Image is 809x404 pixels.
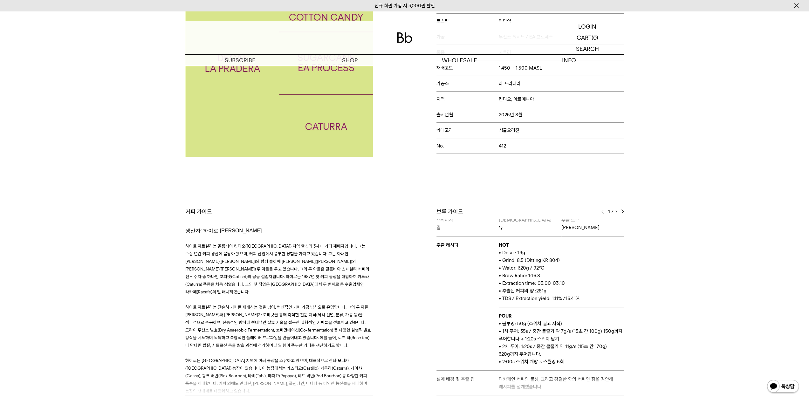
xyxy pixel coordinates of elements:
[185,228,262,233] span: 생산자: 하이로 [PERSON_NAME]
[592,32,598,43] p: (0)
[766,379,799,394] img: 카카오톡 채널 1:1 채팅 버튼
[374,3,435,9] a: 신규 회원 가입 시 3,000원 할인
[185,208,373,216] div: 커피 가이드
[499,143,506,149] span: 412
[611,208,614,216] span: /
[499,344,607,357] span: • 2차 푸어: 1:20s / 중간 물줄기 약 11g/s (15초 간 170g) 320g까지 푸어합니다.
[561,217,579,223] span: 추출 도구
[436,208,624,216] div: 브루 가이드
[499,265,545,271] span: • Water: 320g / 92°C
[436,224,499,231] p: 결
[499,81,521,86] span: 라 프라데라
[185,55,295,66] a: SUBSCRIBE
[499,328,622,342] span: • 1차 푸어: 35s / 중간 물줄기 약 7g/s (15초 간 100g) 150g까지 푸어합니다 → 1:20s 스위치 닫기
[499,217,552,223] span: [DEMOGRAPHIC_DATA]
[499,280,565,286] span: • Extraction time: 03:00-03:10
[499,224,561,231] p: 유
[499,273,540,278] span: • Brew Ratio: 1:16.8
[436,241,499,249] p: 추출 레시피
[397,32,412,43] img: 로고
[499,321,562,326] span: • 블루밍: 50g (스위치 열고 시작)
[499,242,509,248] b: HOT
[436,127,499,133] span: 카테고리
[185,305,371,348] span: 하이로 아르실라는 단순히 커피를 재배하는 것을 넘어, 혁신적인 커피 가공 방식으로 유명합니다. 그의 두 아들 [PERSON_NAME]와 [PERSON_NAME]가 코피넷을 통...
[615,208,618,216] span: 7
[577,32,592,43] p: CART
[436,96,499,102] span: 지역
[499,296,579,301] span: • TDS / Extraction yield: 1.11% /16.41%
[185,243,369,294] span: 하이로 아르실라는 콜롬비아 킨디오([GEOGRAPHIC_DATA]) 지역 출신의 3세대 커피 재배자입니다. 그는 수십 년간 커피 생산에 몸담아 왔으며, 커피 산업에서 풍부한 ...
[499,313,511,319] b: POUR
[561,224,624,231] p: [PERSON_NAME]
[436,217,453,223] span: 스테이지
[405,55,514,66] p: WHOLESALE
[295,55,405,66] a: SHOP
[436,81,499,86] span: 가공소
[499,112,522,118] span: 2025년 8월
[499,65,542,71] span: 1,450 ~ 1,500 MASL
[185,358,367,394] span: 하이로는 [GEOGRAPHIC_DATA] 지역에 여러 농장을 소유하고 있으며, 대표적으로 산타 모니카([GEOGRAPHIC_DATA]) 농장이 있습니다. 이 농장에서는 카스티...
[499,250,525,256] span: • Dose : 19g
[436,65,499,71] span: 재배고도
[499,288,546,294] span: • 추출된 커피의 양 :281g
[514,55,624,66] p: INFO
[499,257,560,263] span: • Grind: 8.5 (Ditting KR 804)
[436,143,499,149] span: No.
[499,96,534,102] span: 킨디오, 아르메니아
[578,21,596,32] p: LOGIN
[551,32,624,43] a: CART (0)
[607,208,610,216] span: 1
[499,127,519,133] span: 싱글오리진
[436,112,499,118] span: 출시년월
[499,359,564,365] span: • 2:00s 스위치 개방 → 스월링 5회
[576,43,599,54] p: SEARCH
[551,21,624,32] a: LOGIN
